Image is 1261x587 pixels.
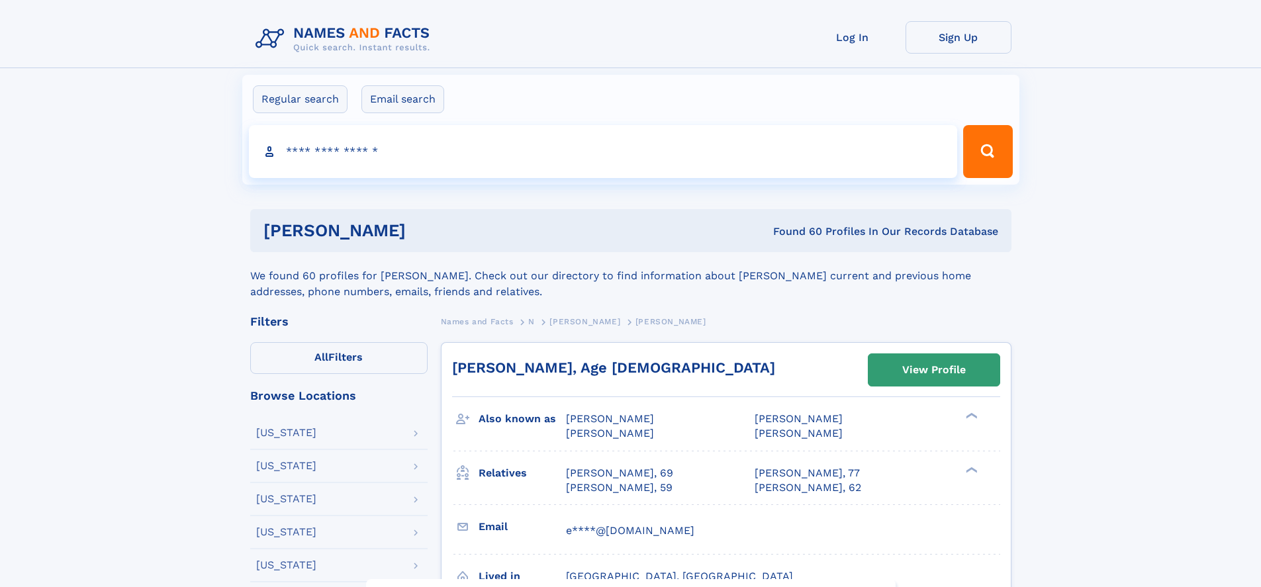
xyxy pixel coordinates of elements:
[441,313,514,330] a: Names and Facts
[256,527,316,537] div: [US_STATE]
[256,494,316,504] div: [US_STATE]
[963,125,1012,178] button: Search Button
[479,408,566,430] h3: Also known as
[906,21,1011,54] a: Sign Up
[250,342,428,374] label: Filters
[256,428,316,438] div: [US_STATE]
[479,516,566,538] h3: Email
[549,317,620,326] span: [PERSON_NAME]
[566,480,673,495] a: [PERSON_NAME], 59
[566,427,654,439] span: [PERSON_NAME]
[566,466,673,480] a: [PERSON_NAME], 69
[361,85,444,113] label: Email search
[755,480,861,495] a: [PERSON_NAME], 62
[962,412,978,420] div: ❯
[528,317,535,326] span: N
[452,359,775,376] a: [PERSON_NAME], Age [DEMOGRAPHIC_DATA]
[250,21,441,57] img: Logo Names and Facts
[479,462,566,484] h3: Relatives
[566,570,793,582] span: [GEOGRAPHIC_DATA], [GEOGRAPHIC_DATA]
[962,465,978,474] div: ❯
[256,560,316,570] div: [US_STATE]
[263,222,590,239] h1: [PERSON_NAME]
[549,313,620,330] a: [PERSON_NAME]
[250,252,1011,300] div: We found 60 profiles for [PERSON_NAME]. Check out our directory to find information about [PERSON...
[566,412,654,425] span: [PERSON_NAME]
[755,466,860,480] a: [PERSON_NAME], 77
[250,316,428,328] div: Filters
[755,427,843,439] span: [PERSON_NAME]
[868,354,1000,386] a: View Profile
[800,21,906,54] a: Log In
[250,390,428,402] div: Browse Locations
[253,85,348,113] label: Regular search
[249,125,958,178] input: search input
[589,224,998,239] div: Found 60 Profiles In Our Records Database
[755,412,843,425] span: [PERSON_NAME]
[528,313,535,330] a: N
[635,317,706,326] span: [PERSON_NAME]
[314,351,328,363] span: All
[902,355,966,385] div: View Profile
[256,461,316,471] div: [US_STATE]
